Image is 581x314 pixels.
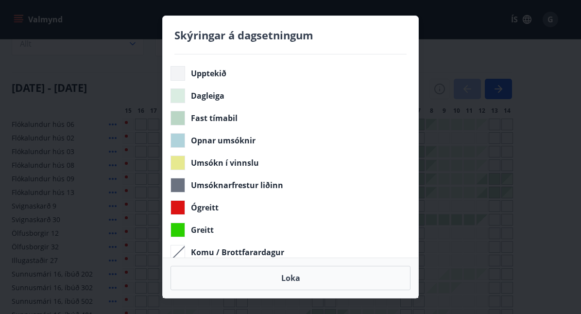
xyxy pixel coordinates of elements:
[191,113,238,123] span: Fast tímabil
[171,266,410,290] button: Loka
[191,202,219,213] span: Ógreitt
[191,247,284,258] span: Komu / Brottfarardagur
[191,135,256,146] span: Opnar umsóknir
[191,180,283,191] span: Umsóknarfrestur liðinn
[191,68,226,79] span: Upptekið
[191,225,214,235] span: Greitt
[174,28,407,42] h4: Skýringar á dagsetningum
[191,90,224,101] span: Dagleiga
[191,157,259,168] span: Umsókn í vinnslu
